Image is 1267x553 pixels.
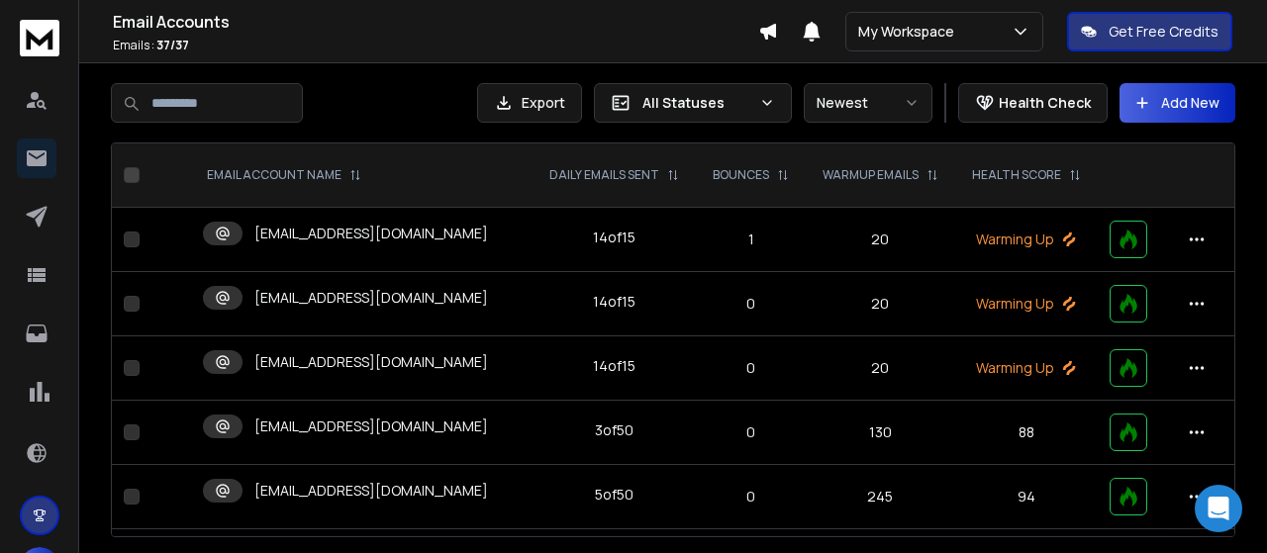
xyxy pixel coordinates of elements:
[254,352,488,372] p: [EMAIL_ADDRESS][DOMAIN_NAME]
[806,336,955,401] td: 20
[642,93,751,113] p: All Statuses
[254,481,488,501] p: [EMAIL_ADDRESS][DOMAIN_NAME]
[1109,22,1218,42] p: Get Free Credits
[593,292,635,312] div: 14 of 15
[1195,485,1242,532] div: Open Intercom Messenger
[156,37,189,53] span: 37 / 37
[549,167,659,183] p: DAILY EMAILS SENT
[708,358,794,378] p: 0
[955,465,1098,529] td: 94
[806,272,955,336] td: 20
[972,167,1061,183] p: HEALTH SCORE
[823,167,919,183] p: WARMUP EMAILS
[958,83,1108,123] button: Health Check
[967,294,1086,314] p: Warming Up
[113,38,758,53] p: Emails :
[708,487,794,507] p: 0
[708,294,794,314] p: 0
[806,401,955,465] td: 130
[804,83,932,123] button: Newest
[713,167,769,183] p: BOUNCES
[806,465,955,529] td: 245
[207,167,361,183] div: EMAIL ACCOUNT NAME
[955,401,1098,465] td: 88
[967,358,1086,378] p: Warming Up
[1120,83,1235,123] button: Add New
[708,422,794,442] p: 0
[477,83,582,123] button: Export
[806,208,955,272] td: 20
[858,22,962,42] p: My Workspace
[254,288,488,308] p: [EMAIL_ADDRESS][DOMAIN_NAME]
[593,228,635,247] div: 14 of 15
[593,356,635,376] div: 14 of 15
[20,20,59,56] img: logo
[999,93,1091,113] p: Health Check
[254,416,488,436] p: [EMAIL_ADDRESS][DOMAIN_NAME]
[595,485,633,505] div: 5 of 50
[113,10,758,34] h1: Email Accounts
[708,230,794,249] p: 1
[254,224,488,243] p: [EMAIL_ADDRESS][DOMAIN_NAME]
[1067,12,1232,51] button: Get Free Credits
[967,230,1086,249] p: Warming Up
[595,420,633,440] div: 3 of 50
